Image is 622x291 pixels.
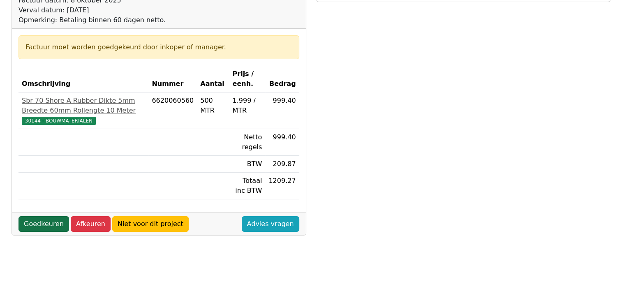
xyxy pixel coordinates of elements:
[71,216,111,232] a: Afkeuren
[18,15,250,25] div: Opmerking: Betaling binnen 60 dagen netto.
[265,173,299,199] td: 1209.27
[18,216,69,232] a: Goedkeuren
[229,173,265,199] td: Totaal inc BTW
[148,92,197,129] td: 6620060560
[22,96,145,115] div: Sbr 70 Shore A Rubber Dikte 5mm Breedte 60mm Rollengte 10 Meter
[229,66,265,92] th: Prijs / eenh.
[229,129,265,156] td: Netto regels
[22,96,145,125] a: Sbr 70 Shore A Rubber Dikte 5mm Breedte 60mm Rollengte 10 Meter30144 - BOUWMATERIALEN
[232,96,262,115] div: 1.999 / MTR
[18,5,250,15] div: Verval datum: [DATE]
[22,117,96,125] span: 30144 - BOUWMATERIALEN
[265,66,299,92] th: Bedrag
[265,156,299,173] td: 209.87
[200,96,226,115] div: 500 MTR
[197,66,229,92] th: Aantal
[229,156,265,173] td: BTW
[148,66,197,92] th: Nummer
[112,216,189,232] a: Niet voor dit project
[242,216,299,232] a: Advies vragen
[265,92,299,129] td: 999.40
[265,129,299,156] td: 999.40
[25,42,292,52] div: Factuur moet worden goedgekeurd door inkoper of manager.
[18,66,148,92] th: Omschrijving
